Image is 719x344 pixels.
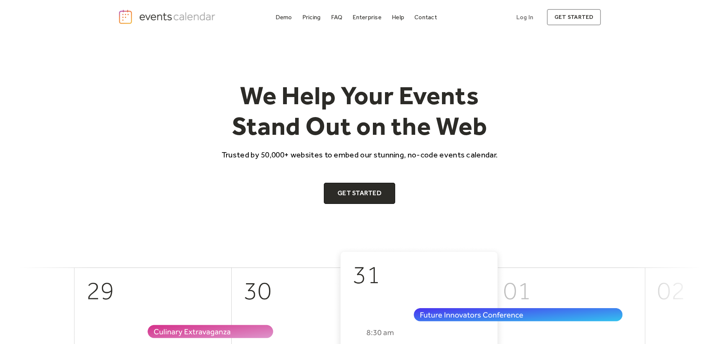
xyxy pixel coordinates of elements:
[215,149,505,160] p: Trusted by 50,000+ websites to embed our stunning, no-code events calendar.
[273,12,295,22] a: Demo
[302,15,321,19] div: Pricing
[389,12,407,22] a: Help
[328,12,346,22] a: FAQ
[392,15,404,19] div: Help
[349,12,384,22] a: Enterprise
[547,9,601,25] a: get started
[331,15,343,19] div: FAQ
[509,9,541,25] a: Log In
[324,183,395,204] a: Get Started
[215,80,505,142] h1: We Help Your Events Stand Out on the Web
[414,15,437,19] div: Contact
[276,15,292,19] div: Demo
[353,15,381,19] div: Enterprise
[299,12,324,22] a: Pricing
[411,12,440,22] a: Contact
